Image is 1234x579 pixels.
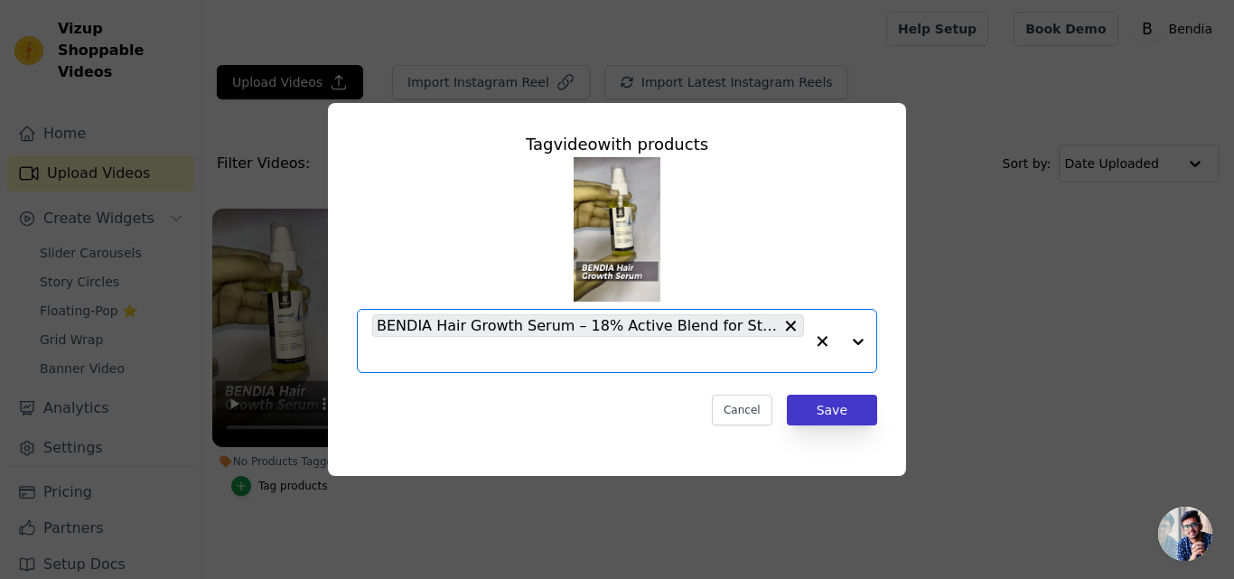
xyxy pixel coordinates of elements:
span: BENDIA Hair Growth Serum – 18% Active Blend for Stronger, Thicker Hair (50ml) [377,314,778,337]
div: Tag video with products [357,132,877,157]
a: Open chat [1158,507,1212,561]
button: Cancel [712,395,772,425]
button: Save [787,395,877,425]
img: tn-5784811f2c3c42e787e1ec1a07381c4c.png [574,157,660,302]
